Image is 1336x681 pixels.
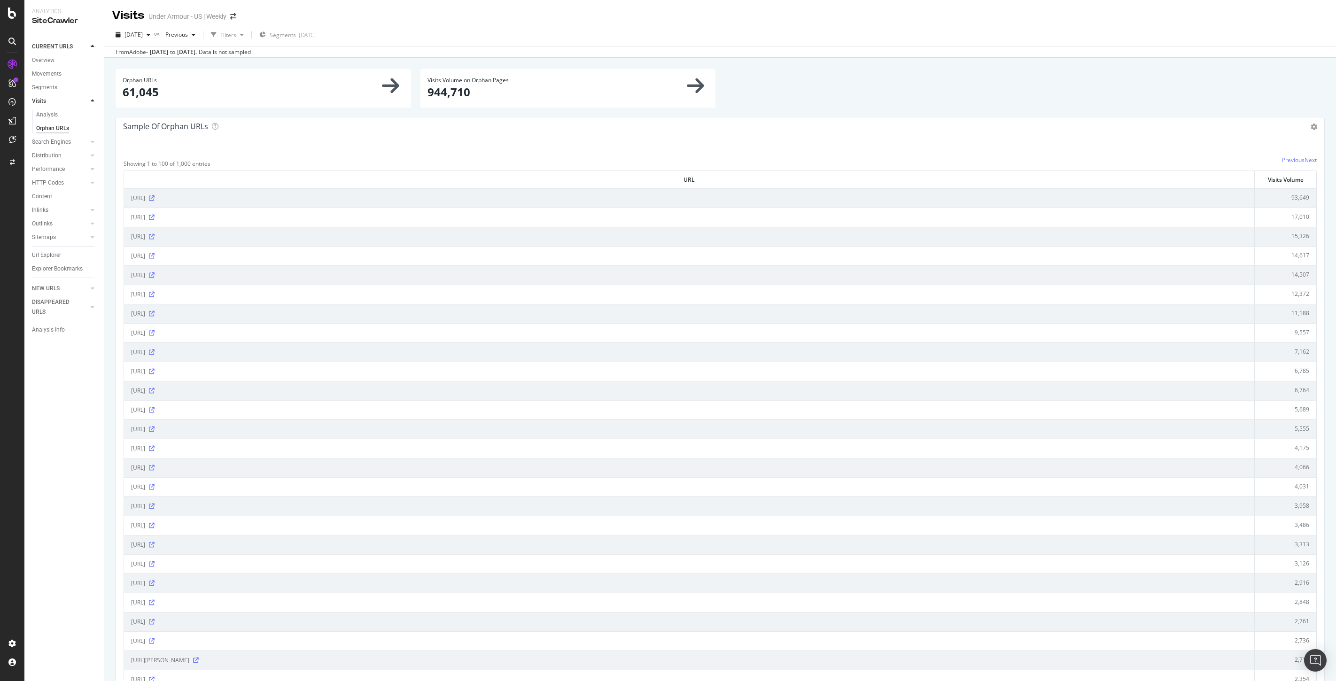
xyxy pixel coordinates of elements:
span: [URL] [131,636,145,646]
a: Visit Online Page [149,638,155,644]
a: Previous [1282,156,1305,164]
p: 61,045 [123,84,404,100]
button: Segments[DATE] [256,27,319,42]
span: [URL] [131,367,145,376]
div: Explorer Bookmarks [32,264,83,274]
td: 5,689 [1255,400,1316,419]
span: vs [154,30,162,38]
a: Visit Online Page [149,311,155,317]
td: 4,031 [1255,477,1316,496]
span: [URL] [131,579,145,588]
a: Visit Online Page [149,580,155,586]
a: Visit Online Page [149,542,155,548]
div: Overview [32,55,54,65]
span: Previous [162,31,188,39]
a: Visit Online Page [149,561,155,567]
span: [URL][PERSON_NAME] [131,656,189,665]
a: Content [32,192,97,201]
a: Visit Online Page [149,215,155,220]
span: [URL] [131,559,145,569]
a: Visit Online Page [149,503,155,509]
button: Filters [207,27,248,42]
div: [DATE] . [177,48,197,56]
div: Orphan URLs [36,124,69,133]
a: Url Explorer [32,250,97,260]
a: Visit Online Page [149,330,155,336]
div: Analysis [36,110,58,120]
span: Segments [270,31,296,39]
div: Content [32,192,52,201]
td: 93,649 [1255,188,1316,208]
span: 2025 Sep. 25th [124,31,143,39]
span: [URL] [131,290,145,299]
th: URL [124,171,1255,188]
div: Analysis Info [32,325,65,335]
td: 2,916 [1255,573,1316,593]
a: Visit Online Page [149,600,155,605]
a: Visit Online Page [149,369,155,374]
a: HTTP Codes [32,178,88,188]
a: Performance [32,164,88,174]
a: Visit Online Page [149,619,155,625]
div: Showing 1 to 100 of 1,000 entries [124,156,210,168]
a: Orphan URLs [36,124,97,133]
td: 9,557 [1255,323,1316,342]
td: 7,162 [1255,342,1316,362]
td: 4,066 [1255,458,1316,477]
div: DISAPPEARED URLS [32,297,79,317]
td: 14,507 [1255,265,1316,285]
a: Analysis Info [32,325,97,335]
a: Visit Online Page [193,658,199,663]
a: Outlinks [32,219,88,229]
div: Sitemaps [32,232,56,242]
a: DISAPPEARED URLS [32,297,88,317]
div: Outlinks [32,219,53,229]
span: [URL] [131,482,145,492]
a: Visits [32,96,88,106]
td: 2,761 [1255,612,1316,631]
td: 2,736 [1255,631,1316,650]
span: [URL] [131,540,145,549]
div: Visits [112,8,145,23]
a: Visit Online Page [149,253,155,259]
a: Overview [32,55,97,65]
a: Explorer Bookmarks [32,264,97,274]
span: [URL] [131,232,145,241]
a: NEW URLS [32,284,88,294]
div: Distribution [32,151,62,161]
a: Visit Online Page [149,465,155,471]
a: Visit Online Page [149,234,155,240]
span: [URL] [131,348,145,357]
td: 14,617 [1255,246,1316,265]
span: [URL] [131,463,145,472]
span: [URL] [131,251,145,261]
div: Search Engines [32,137,71,147]
span: [URL] [131,444,145,453]
td: 11,188 [1255,304,1316,323]
div: HTTP Codes [32,178,64,188]
div: Analytics [32,8,96,15]
span: [URL] [131,425,145,434]
span: [URL] [131,521,145,530]
a: Sitemaps [32,232,88,242]
span: [URL] [131,328,145,338]
span: [URL] [131,386,145,395]
a: Visit Online Page [149,195,155,201]
a: Visit Online Page [149,523,155,528]
td: 6,764 [1255,381,1316,400]
a: Visit Online Page [149,484,155,490]
div: Under Armour - US | Weekly [148,12,226,21]
span: [URL] [131,617,145,627]
a: Segments [32,83,97,93]
a: Visit Online Page [149,349,155,355]
td: 17,010 [1255,208,1316,227]
div: Inlinks [32,205,48,215]
a: Movements [32,69,97,79]
div: Segments [32,83,57,93]
div: NEW URLS [32,284,60,294]
button: Previous [162,27,199,42]
td: 6,785 [1255,362,1316,381]
span: [URL] [131,598,145,607]
td: 3,313 [1255,535,1316,554]
div: [DATE] [150,48,168,56]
